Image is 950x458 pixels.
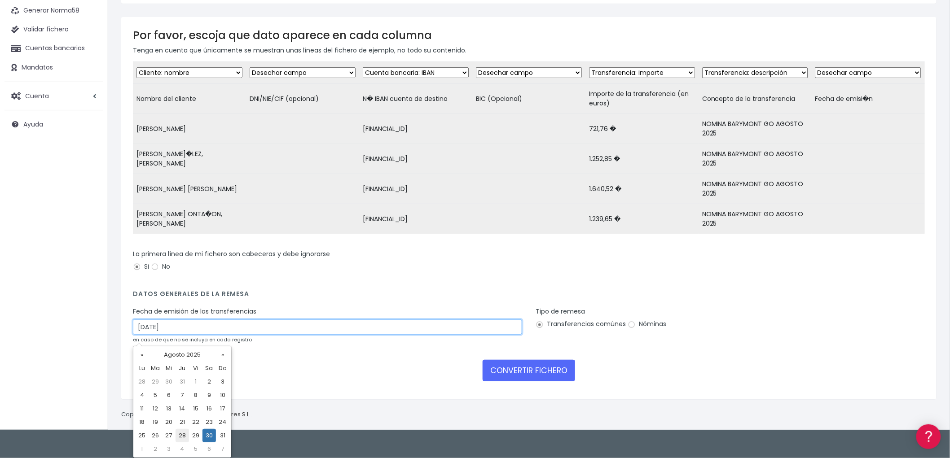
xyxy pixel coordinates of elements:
[151,262,170,271] label: No
[9,240,171,256] button: Contáctanos
[149,415,162,429] td: 19
[135,388,149,402] td: 4
[133,336,252,343] small: en caso de que no se incluya en cada registro
[4,87,103,105] a: Cuenta
[189,388,202,402] td: 8
[699,114,812,144] td: NOMINA BARYMONT GO AGOSTO 2025
[699,204,812,234] td: NOMINA BARYMONT GO AGOSTO 2025
[162,362,176,375] th: Mi
[176,375,189,388] td: 31
[9,141,171,155] a: Videotutoriales
[585,144,699,174] td: 1.252,85 �
[162,388,176,402] td: 6
[216,375,229,388] td: 3
[189,429,202,442] td: 29
[359,114,472,144] td: [FINANCIAL_ID]
[202,388,216,402] td: 9
[149,348,216,362] th: Agosto 2025
[216,388,229,402] td: 10
[216,402,229,415] td: 17
[536,319,626,329] label: Transferencias comúnes
[135,415,149,429] td: 18
[162,375,176,388] td: 30
[472,84,585,114] td: BIC (Opcional)
[216,348,229,362] th: »
[4,1,103,20] a: Generar Norma58
[202,375,216,388] td: 2
[189,375,202,388] td: 1
[359,144,472,174] td: [FINANCIAL_ID]
[176,362,189,375] th: Ju
[121,410,252,419] p: Copyright © 2025 .
[4,39,103,58] a: Cuentas bancarias
[176,429,189,442] td: 28
[9,113,171,127] a: Formatos
[202,362,216,375] th: Sa
[133,45,925,55] p: Tenga en cuenta que únicamente se muestran unas líneas del fichero de ejemplo, no todo su contenido.
[4,58,103,77] a: Mandatos
[699,144,812,174] td: NOMINA BARYMONT GO AGOSTO 2025
[9,215,171,224] div: Programadores
[216,362,229,375] th: Do
[9,99,171,108] div: Convertir ficheros
[162,402,176,415] td: 13
[133,307,256,316] label: Fecha de emisión de las transferencias
[133,249,330,259] label: La primera línea de mi fichero son cabeceras y debe ignorarse
[162,429,176,442] td: 27
[216,415,229,429] td: 24
[149,375,162,388] td: 29
[359,204,472,234] td: [FINANCIAL_ID]
[149,362,162,375] th: Ma
[585,84,699,114] td: Importe de la transferencia (en euros)
[135,362,149,375] th: Lu
[176,442,189,456] td: 4
[135,348,149,362] th: «
[4,20,103,39] a: Validar fichero
[9,192,171,206] a: General
[585,114,699,144] td: 721,76 �
[9,155,171,169] a: Perfiles de empresas
[216,429,229,442] td: 31
[189,362,202,375] th: Vi
[585,204,699,234] td: 1.239,65 �
[483,360,575,381] button: CONVERTIR FICHERO
[699,174,812,204] td: NOMINA BARYMONT GO AGOSTO 2025
[133,204,246,234] td: [PERSON_NAME] ONTA�ON, [PERSON_NAME]
[216,442,229,456] td: 7
[23,120,43,129] span: Ayuda
[133,174,246,204] td: [PERSON_NAME] [PERSON_NAME]
[133,84,246,114] td: Nombre del cliente
[9,62,171,71] div: Información general
[189,402,202,415] td: 15
[162,415,176,429] td: 20
[149,429,162,442] td: 26
[176,415,189,429] td: 21
[359,174,472,204] td: [FINANCIAL_ID]
[359,84,472,114] td: N� IBAN cuenta de destino
[9,178,171,187] div: Facturación
[133,29,925,42] h3: Por favor, escoja que dato aparece en cada columna
[628,319,666,329] label: Nóminas
[246,84,359,114] td: DNI/NIE/CIF (opcional)
[585,174,699,204] td: 1.640,52 �
[149,388,162,402] td: 5
[149,402,162,415] td: 12
[25,91,49,100] span: Cuenta
[133,144,246,174] td: [PERSON_NAME]�LEZ, [PERSON_NAME]
[9,229,171,243] a: API
[135,402,149,415] td: 11
[9,127,171,141] a: Problemas habituales
[135,429,149,442] td: 25
[4,115,103,134] a: Ayuda
[133,290,925,302] h4: Datos generales de la remesa
[189,415,202,429] td: 22
[202,429,216,442] td: 30
[135,375,149,388] td: 28
[202,442,216,456] td: 6
[812,84,925,114] td: Fecha de emisi�n
[536,307,585,316] label: Tipo de remesa
[162,442,176,456] td: 3
[176,388,189,402] td: 7
[176,402,189,415] td: 14
[699,84,812,114] td: Concepto de la transferencia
